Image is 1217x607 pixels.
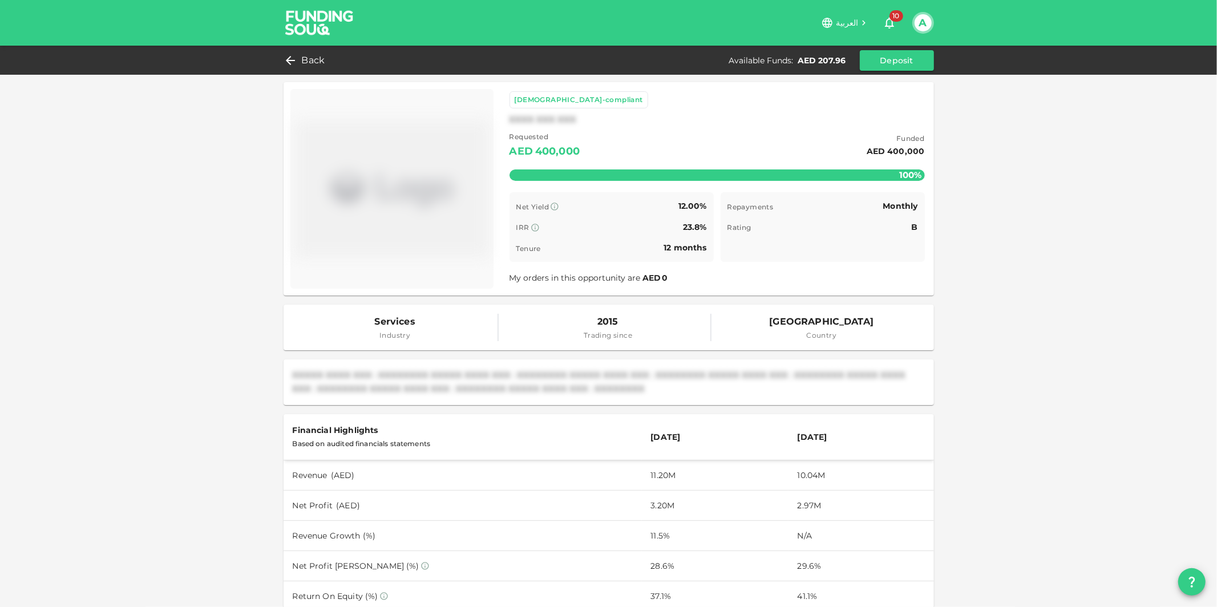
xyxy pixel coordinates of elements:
button: question [1178,568,1206,596]
div: XXXXX XXXX XXX : XXXXXXXX XXXXX XXXX XXX : XXXXXXXX XXXXX XXXX XXX : XXXXXXXX XXXXX XXXX XXX : XX... [293,369,925,396]
span: [GEOGRAPHIC_DATA] [770,314,874,330]
span: Country [770,330,874,341]
td: Net Profit [PERSON_NAME] (%) [284,551,642,581]
span: ( AED ) [331,470,355,480]
div: Remaining : [510,161,543,169]
span: My orders in this opportunity are [510,273,669,283]
td: 11.20M [642,460,789,490]
div: AED 0 [545,161,564,169]
div: Financial Highlights [293,423,633,437]
span: Services [375,314,415,330]
td: 29.6% [789,551,934,581]
span: Net Yield [516,203,549,211]
span: Time remaining [727,244,785,253]
img: Marketplace Logo [295,94,489,284]
th: [DATE] [642,414,789,460]
span: 12 months [664,242,706,253]
td: 11.5% [642,520,789,551]
span: 12.00% [678,201,707,211]
td: 28.6% [642,551,789,581]
span: Requested [510,131,580,143]
span: B [911,242,917,253]
span: العربية [836,18,859,28]
div: Based on audited financials statements [293,437,633,451]
span: Back [302,52,325,68]
button: 10 [878,11,901,34]
span: Revenue [293,470,328,480]
span: Rating [727,223,751,232]
span: AED [643,273,661,283]
td: 2.97M [789,490,934,520]
td: 10.04M [789,460,934,490]
span: Repayments [727,203,774,211]
td: N/A [789,520,934,551]
div: Available Funds : [729,55,794,66]
span: Tenure [516,244,541,253]
span: Funded [867,133,925,144]
div: AED 207.96 [798,55,846,66]
span: 23.8% [683,222,707,232]
td: 3.20M [642,490,789,520]
span: IRR [516,223,529,232]
span: Monthly [883,201,918,211]
span: Net Profit [293,500,333,511]
span: 0 [662,273,668,283]
div: [DEMOGRAPHIC_DATA]-compliant [515,94,643,106]
span: 10 [889,10,903,22]
span: ( AED ) [336,500,360,511]
button: A [915,14,932,31]
td: Revenue Growth (%) [284,520,642,551]
span: Industry [375,330,415,341]
span: Trading since [584,330,632,341]
span: B [911,222,917,232]
button: Deposit [860,50,934,71]
div: XXXX XXX XXX [510,113,577,127]
span: 2015 [584,314,632,330]
th: [DATE] [789,414,934,460]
